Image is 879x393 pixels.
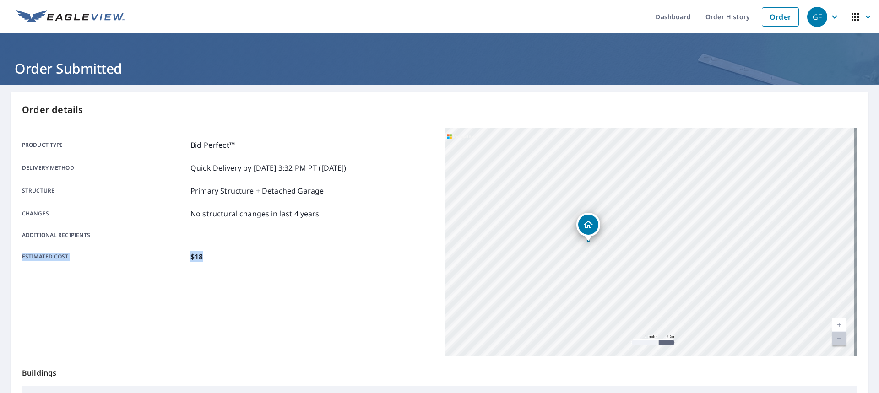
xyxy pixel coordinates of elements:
a: Current Level 12, Zoom In [832,318,846,332]
a: Current Level 12, Zoom Out Disabled [832,332,846,345]
p: Bid Perfect™ [190,140,235,151]
p: Quick Delivery by [DATE] 3:32 PM PT ([DATE]) [190,162,347,173]
p: Estimated cost [22,251,187,262]
div: Dropped pin, building 1, Residential property, 796 Route 39 Forestville, NY 14062 [576,213,600,241]
p: Delivery method [22,162,187,173]
p: Structure [22,185,187,196]
h1: Order Submitted [11,59,868,78]
p: Order details [22,103,857,117]
a: Order [762,7,799,27]
p: Product type [22,140,187,151]
p: Primary Structure + Detached Garage [190,185,324,196]
p: $18 [190,251,203,262]
div: GF [807,7,827,27]
p: Additional recipients [22,231,187,239]
img: EV Logo [16,10,125,24]
p: Changes [22,208,187,219]
p: Buildings [22,356,857,386]
p: No structural changes in last 4 years [190,208,320,219]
